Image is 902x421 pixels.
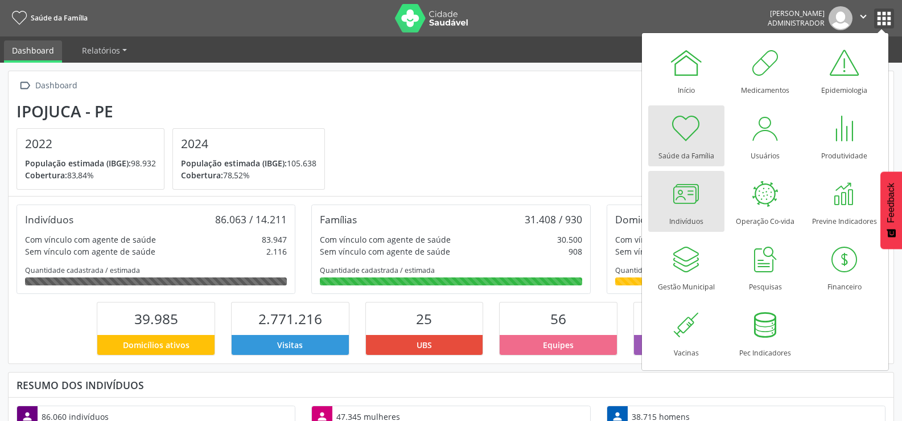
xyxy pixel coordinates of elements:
i:  [17,77,33,94]
button:  [852,6,874,30]
span: Saúde da Família [31,13,88,23]
div: Sem vínculo com agente de saúde [25,246,155,257]
p: 78,52% [181,169,316,181]
span: 25 [416,309,432,328]
button: apps [874,9,894,28]
a: Pec Indicadores [727,303,804,363]
a: Previne Indicadores [806,171,883,232]
p: 98.932 [25,157,156,169]
div: Domicílios [615,213,662,226]
div: 2.116 [266,246,287,257]
span: Feedback [886,183,896,223]
span: População estimada (IBGE): [25,158,131,169]
div: 83.947 [262,234,287,246]
a: Gestão Municipal [648,236,724,297]
a: Indivíduos [648,171,724,232]
span: Visitas [277,339,303,351]
a: Saúde da Família [8,9,88,27]
a: Operação Co-vida [727,171,804,232]
span: População estimada (IBGE): [181,158,287,169]
div: Com vínculo com agente de saúde [320,234,451,246]
a: Financeiro [806,236,883,297]
div: Quantidade cadastrada / estimada [320,265,582,275]
span: Cobertura: [181,170,223,181]
div: Quantidade cadastrada / estimada [25,265,287,275]
div: Quantidade cadastrada / estimada [615,265,877,275]
div: Dashboard [33,77,79,94]
a: Vacinas [648,303,724,363]
p: 105.638 [181,157,316,169]
div: Indivíduos [25,213,73,226]
i:  [857,10,870,23]
a: Usuários [727,105,804,166]
button: Feedback - Mostrar pesquisa [880,171,902,249]
span: Domicílios ativos [123,339,190,351]
span: Equipes [543,339,574,351]
a: Medicamentos [727,40,804,101]
span: Administrador [768,18,825,28]
span: 2.771.216 [258,309,322,328]
a: Saúde da Família [648,105,724,166]
a: Dashboard [4,40,62,63]
a: Produtividade [806,105,883,166]
span: UBS [417,339,432,351]
h4: 2024 [181,137,316,151]
div: Com vínculo com agente de saúde [25,234,156,246]
div: Com vínculo com agente de saúde [615,234,746,246]
div: 908 [569,246,582,257]
a: Relatórios [74,40,135,60]
a:  Dashboard [17,77,79,94]
div: Sem vínculo com agente de saúde [320,246,450,257]
div: Ipojuca - PE [17,102,333,121]
span: Cobertura: [25,170,67,181]
div: Resumo dos indivíduos [17,379,885,391]
span: 39.985 [134,309,178,328]
h4: 2022 [25,137,156,151]
div: [PERSON_NAME] [768,9,825,18]
div: Famílias [320,213,357,226]
div: 30.500 [557,234,582,246]
a: Início [648,40,724,101]
div: Sem vínculo com agente de saúde [615,246,746,257]
div: 86.063 / 14.211 [215,213,287,226]
a: Pesquisas [727,236,804,297]
div: 31.408 / 930 [525,213,582,226]
span: Relatórios [82,45,120,56]
a: Epidemiologia [806,40,883,101]
p: 83,84% [25,169,156,181]
span: 56 [550,309,566,328]
img: img [829,6,852,30]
